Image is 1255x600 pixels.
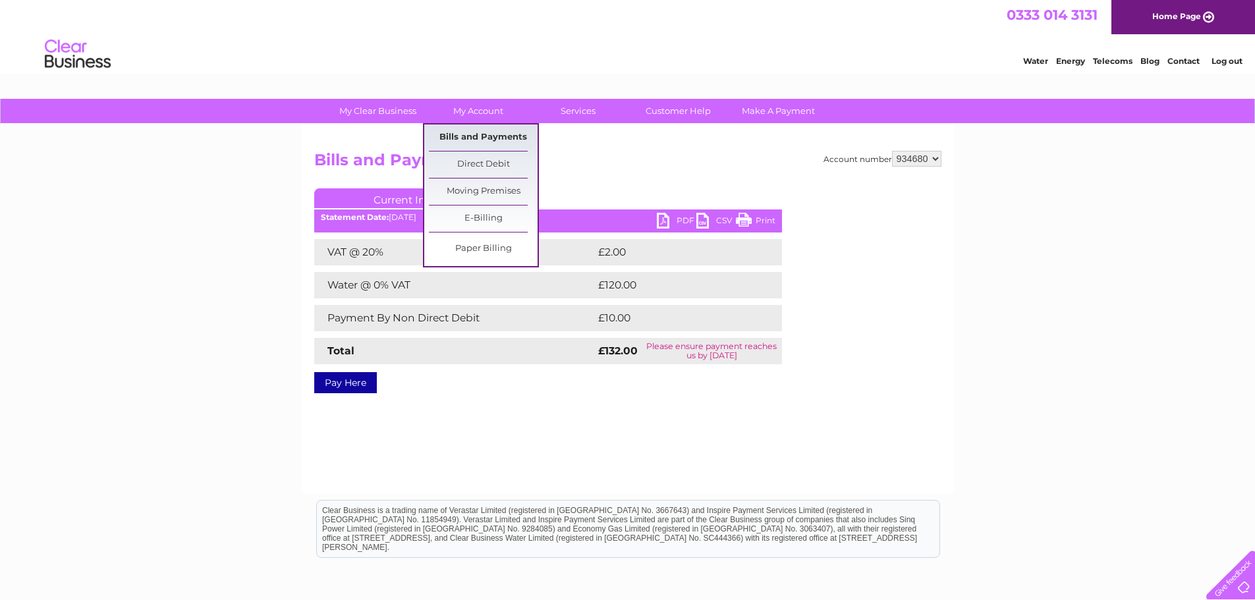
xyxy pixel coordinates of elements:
a: Telecoms [1093,56,1132,66]
strong: £132.00 [598,344,638,357]
a: Contact [1167,56,1200,66]
td: £120.00 [595,272,758,298]
td: £2.00 [595,239,752,265]
a: PDF [657,213,696,232]
a: Current Invoice [314,188,512,208]
td: Payment By Non Direct Debit [314,305,595,331]
a: Direct Debit [429,151,538,178]
a: E-Billing [429,205,538,232]
h2: Bills and Payments [314,151,941,176]
a: CSV [696,213,736,232]
div: Clear Business is a trading name of Verastar Limited (registered in [GEOGRAPHIC_DATA] No. 3667643... [317,7,939,64]
a: Customer Help [624,99,733,123]
a: Water [1023,56,1048,66]
a: Print [736,213,775,232]
a: Paper Billing [429,236,538,262]
a: Bills and Payments [429,124,538,151]
a: Make A Payment [724,99,833,123]
a: Energy [1056,56,1085,66]
a: Services [524,99,632,123]
div: Account number [823,151,941,167]
td: £10.00 [595,305,755,331]
a: Log out [1212,56,1242,66]
strong: Total [327,344,354,357]
td: VAT @ 20% [314,239,595,265]
a: Pay Here [314,372,377,393]
a: My Account [424,99,532,123]
a: Blog [1140,56,1159,66]
img: logo.png [44,34,111,74]
a: 0333 014 3131 [1007,7,1098,23]
td: Please ensure payment reaches us by [DATE] [642,338,782,364]
a: Moving Premises [429,178,538,205]
b: Statement Date: [321,212,389,222]
td: Water @ 0% VAT [314,272,595,298]
div: [DATE] [314,213,782,222]
a: My Clear Business [323,99,432,123]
